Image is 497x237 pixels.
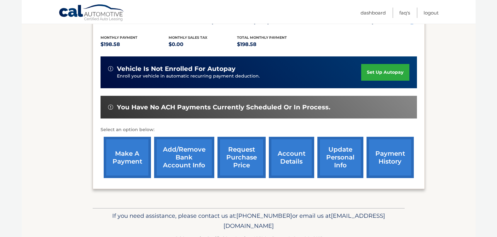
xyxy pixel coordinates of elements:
[399,8,410,18] a: FAQ's
[97,211,401,231] p: If you need assistance, please contact us at: or email us at
[237,35,287,40] span: Total Monthly Payment
[154,137,214,178] a: Add/Remove bank account info
[117,103,330,111] span: You have no ACH payments currently scheduled or in process.
[59,4,125,22] a: Cal Automotive
[361,8,386,18] a: Dashboard
[108,66,113,71] img: alert-white.svg
[101,126,417,134] p: Select an option below:
[361,64,409,81] a: set up autopay
[269,137,314,178] a: account details
[217,137,266,178] a: request purchase price
[367,137,414,178] a: payment history
[237,40,305,49] p: $198.58
[424,8,439,18] a: Logout
[317,137,363,178] a: update personal info
[108,105,113,110] img: alert-white.svg
[169,35,207,40] span: Monthly sales Tax
[169,40,237,49] p: $0.00
[223,212,385,229] span: [EMAIL_ADDRESS][DOMAIN_NAME]
[117,73,361,80] p: Enroll your vehicle in automatic recurring payment deduction.
[101,35,137,40] span: Monthly Payment
[101,40,169,49] p: $198.58
[236,212,292,219] span: [PHONE_NUMBER]
[104,137,151,178] a: make a payment
[117,65,235,73] span: vehicle is not enrolled for autopay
